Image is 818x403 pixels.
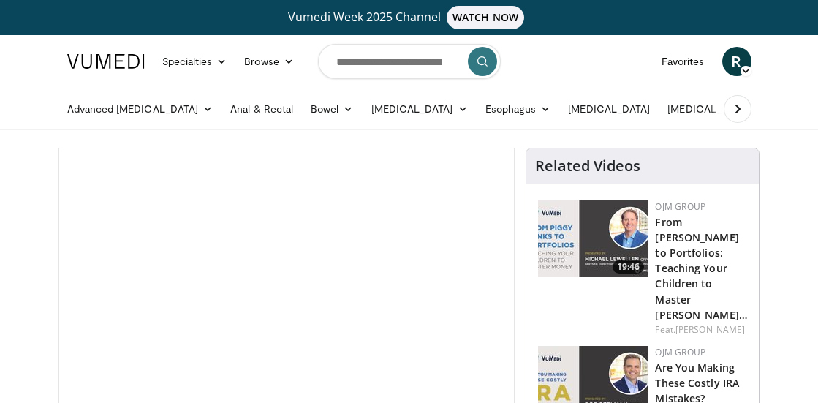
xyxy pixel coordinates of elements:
[447,6,524,29] span: WATCH NOW
[655,346,705,358] a: OJM Group
[659,94,773,124] a: [MEDICAL_DATA]
[653,47,713,76] a: Favorites
[675,323,745,336] a: [PERSON_NAME]
[302,94,362,124] a: Bowel
[477,94,560,124] a: Esophagus
[655,323,747,336] div: Feat.
[58,94,222,124] a: Advanced [MEDICAL_DATA]
[722,47,751,76] a: R
[559,94,659,124] a: [MEDICAL_DATA]
[221,94,302,124] a: Anal & Rectal
[613,260,644,274] span: 19:46
[154,47,236,76] a: Specialties
[655,200,705,213] a: OJM Group
[538,200,648,277] img: 282c92bf-9480-4465-9a17-aeac8df0c943.150x105_q85_crop-smart_upscale.jpg
[67,54,145,69] img: VuMedi Logo
[58,6,760,29] a: Vumedi Week 2025 ChannelWATCH NOW
[538,200,648,277] a: 19:46
[363,94,477,124] a: [MEDICAL_DATA]
[535,157,640,175] h4: Related Videos
[318,44,501,79] input: Search topics, interventions
[655,215,747,322] a: From [PERSON_NAME] to Portfolios: Teaching Your Children to Master [PERSON_NAME]…
[235,47,303,76] a: Browse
